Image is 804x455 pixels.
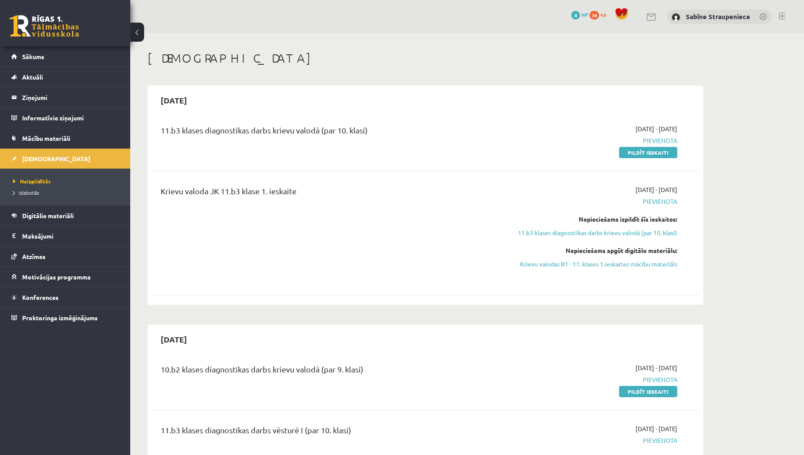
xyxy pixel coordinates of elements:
[13,189,122,196] a: Izlabotās
[636,185,677,194] span: [DATE] - [DATE]
[600,11,606,18] span: xp
[514,136,677,145] span: Pievienota
[514,215,677,224] div: Nepieciešams izpildīt šīs ieskaites:
[11,267,119,287] a: Motivācijas programma
[22,134,70,142] span: Mācību materiāli
[636,424,677,433] span: [DATE] - [DATE]
[10,15,79,37] a: Rīgas 1. Tālmācības vidusskola
[11,87,119,107] a: Ziņojumi
[514,375,677,384] span: Pievienota
[514,259,677,269] a: Krievu valodas B1 - 11. klases 1.ieskaites mācību materiāls
[148,51,703,66] h1: [DEMOGRAPHIC_DATA]
[514,228,677,237] a: 11.b3 klases diagnostikas darbs krievu valodā (par 10. klasi)
[22,53,44,60] span: Sākums
[514,246,677,255] div: Nepieciešams apgūt digitālo materiālu:
[22,155,90,163] span: [DEMOGRAPHIC_DATA]
[590,11,610,18] a: 34 xp
[11,46,119,66] a: Sākums
[161,185,501,201] div: Krievu valoda JK 11.b3 klase 1. ieskaite
[22,314,98,322] span: Proktoringa izmēģinājums
[13,178,51,185] span: Neizpildītās
[11,246,119,266] a: Atzīmes
[152,90,196,110] h2: [DATE]
[636,363,677,372] span: [DATE] - [DATE]
[11,67,119,87] a: Aktuāli
[11,308,119,328] a: Proktoringa izmēģinājums
[161,124,501,140] div: 11.b3 klases diagnostikas darbs krievu valodā (par 10. klasi)
[11,226,119,246] a: Maksājumi
[152,329,196,349] h2: [DATE]
[22,273,91,281] span: Motivācijas programma
[514,197,677,206] span: Pievienota
[22,108,119,128] legend: Informatīvie ziņojumi
[514,436,677,445] span: Pievienota
[686,12,750,21] a: Sabīne Straupeniece
[11,287,119,307] a: Konferences
[161,424,501,440] div: 11.b3 klases diagnostikas darbs vēsturē I (par 10. klasi)
[22,226,119,246] legend: Maksājumi
[22,252,46,260] span: Atzīmes
[11,128,119,148] a: Mācību materiāli
[672,13,680,22] img: Sabīne Straupeniece
[619,147,677,158] a: Pildīt ieskaiti
[13,189,39,196] span: Izlabotās
[11,108,119,128] a: Informatīvie ziņojumi
[571,11,588,18] a: 4 mP
[22,293,59,301] span: Konferences
[590,11,599,20] span: 34
[22,73,43,81] span: Aktuāli
[13,177,122,185] a: Neizpildītās
[636,124,677,133] span: [DATE] - [DATE]
[11,149,119,169] a: [DEMOGRAPHIC_DATA]
[571,11,580,20] span: 4
[11,206,119,226] a: Digitālie materiāli
[161,363,501,379] div: 10.b2 klases diagnostikas darbs krievu valodā (par 9. klasi)
[581,11,588,18] span: mP
[22,212,74,219] span: Digitālie materiāli
[619,386,677,397] a: Pildīt ieskaiti
[22,87,119,107] legend: Ziņojumi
